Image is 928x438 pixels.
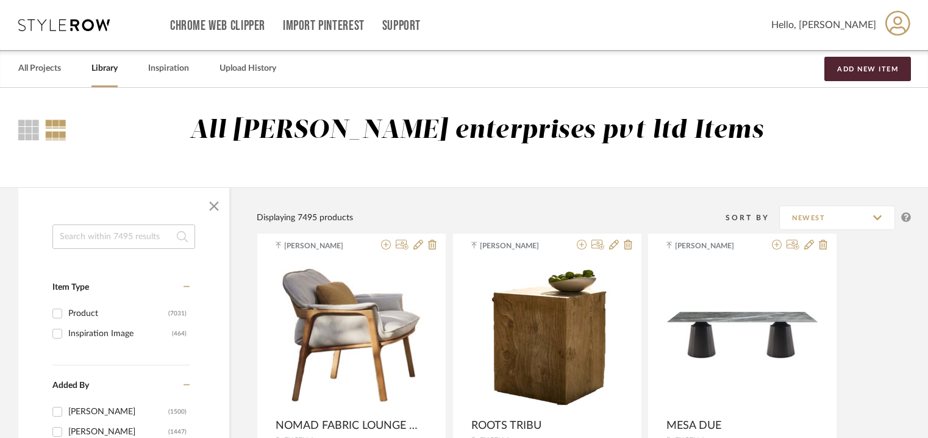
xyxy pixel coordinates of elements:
span: MESA DUE [666,419,721,433]
div: Inspiration Image [68,324,172,343]
span: Item Type [52,283,89,292]
img: MESA DUE [666,312,818,361]
span: Added By [52,381,89,390]
div: Product [68,304,168,323]
div: (7031) [168,304,187,323]
span: [PERSON_NAME] [284,240,361,251]
a: All Projects [18,60,61,77]
span: ROOTS TRIBU [471,419,541,433]
a: Library [91,60,118,77]
span: NOMAD FABRIC LOUNGE CHAIR [276,419,423,433]
input: Search within 7495 results [52,224,195,249]
div: 0 [666,260,818,412]
img: NOMAD FABRIC LOUNGE CHAIR [276,261,427,412]
a: Support [382,21,421,31]
div: All [PERSON_NAME] enterprises pvt ltd Items [190,115,763,146]
div: Sort By [726,212,779,224]
a: Upload History [220,60,276,77]
a: Import Pinterest [283,21,365,31]
div: 0 [471,260,623,412]
a: Inspiration [148,60,189,77]
div: (1500) [168,402,187,422]
div: [PERSON_NAME] [68,402,168,422]
button: Close [202,194,226,218]
div: (464) [172,324,187,343]
span: [PERSON_NAME] [675,240,752,251]
span: [PERSON_NAME] [480,240,557,251]
img: ROOTS TRIBU [484,260,611,412]
button: Add New Item [824,57,911,81]
div: Displaying 7495 products [257,211,353,224]
span: Hello, [PERSON_NAME] [771,18,876,32]
a: Chrome Web Clipper [170,21,265,31]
